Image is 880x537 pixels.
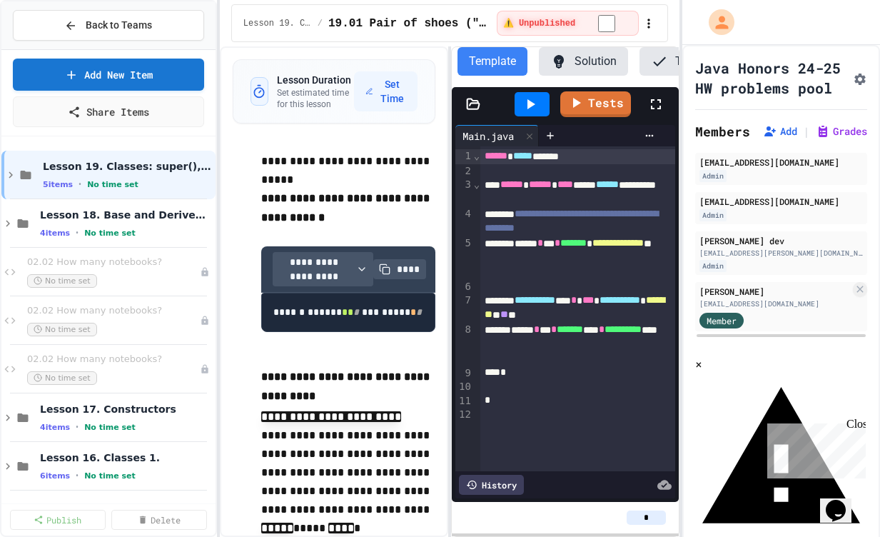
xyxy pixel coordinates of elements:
[699,298,850,309] div: [EMAIL_ADDRESS][DOMAIN_NAME]
[40,451,213,464] span: Lesson 16. Classes 1.
[87,180,138,189] span: No time set
[328,15,491,32] span: 19.01 Pair of shoes ("this" keyword)
[455,178,473,207] div: 3
[455,164,473,179] div: 2
[40,209,213,221] span: Lesson 18. Base and Derived Classes
[695,356,867,373] p: ×
[27,274,97,288] span: No time set
[455,280,473,294] div: 6
[79,179,81,190] span: •
[455,236,473,280] div: 5
[84,423,136,432] span: No time set
[27,256,200,268] span: 02.02 How many notebooks?
[455,149,473,164] div: 1
[200,267,210,277] div: Unpublished
[694,6,738,39] div: My Account
[699,260,727,272] div: Admin
[13,96,204,127] a: Share Items
[455,125,539,146] div: Main.java
[27,353,200,366] span: 02.02 How many notebooks?
[455,408,473,422] div: 12
[40,471,70,481] span: 6 items
[455,129,521,144] div: Main.java
[455,380,473,394] div: 10
[27,371,97,385] span: No time set
[699,170,727,182] div: Admin
[496,11,639,36] div: ⚠️ Students cannot see this content! Click the toggle to publish it and make it visible to your c...
[76,227,79,239] span: •
[473,179,480,190] span: Fold line
[473,150,480,161] span: Fold line
[43,180,73,189] span: 5 items
[243,18,312,29] span: Lesson 19. Classes: super(), polymorphism
[762,418,866,478] iframe: chat widget
[560,91,631,117] a: Tests
[6,6,98,91] div: Chat with us now!Close
[277,87,354,110] p: Set estimated time for this lesson
[455,323,473,366] div: 8
[40,229,70,238] span: 4 items
[27,323,97,336] span: No time set
[695,58,847,98] h1: Java Honors 24-25 HW problems pool
[200,316,210,326] div: Unpublished
[803,123,810,140] span: |
[581,15,632,32] input: publish toggle
[539,47,628,76] button: Solution
[10,510,106,530] a: Publish
[40,423,70,432] span: 4 items
[699,285,850,298] div: [PERSON_NAME]
[76,421,79,433] span: •
[699,209,727,221] div: Admin
[853,69,867,86] button: Assignment Settings
[502,18,575,29] span: ⚠️ Unpublished
[699,234,863,247] div: [PERSON_NAME] dev
[200,364,210,374] div: Unpublished
[43,160,213,173] span: Lesson 19. Classes: super(), polymorphism
[763,124,797,139] button: Add
[354,71,418,111] button: Set Time
[13,59,204,91] a: Add New Item
[699,156,863,169] div: [EMAIL_ADDRESS][DOMAIN_NAME]
[76,470,79,481] span: •
[455,394,473,408] div: 11
[455,293,473,323] div: 7
[707,314,737,327] span: Member
[455,207,473,236] div: 4
[459,475,524,495] div: History
[820,480,866,523] iframe: chat widget
[111,510,207,530] a: Delete
[277,73,354,87] h3: Lesson Duration
[86,18,152,33] span: Back to Teams
[639,47,714,76] button: Tests
[40,403,213,416] span: Lesson 17. Constructors
[695,121,750,141] h2: Members
[318,18,323,29] span: /
[457,47,527,76] button: Template
[13,10,204,41] button: Back to Teams
[455,366,473,381] div: 9
[699,195,863,208] div: [EMAIL_ADDRESS][DOMAIN_NAME]
[84,229,136,238] span: No time set
[816,124,867,139] button: Grades
[699,248,863,259] div: [EMAIL_ADDRESS][PERSON_NAME][DOMAIN_NAME]
[27,305,200,317] span: 02.02 How many notebooks?
[84,471,136,481] span: No time set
